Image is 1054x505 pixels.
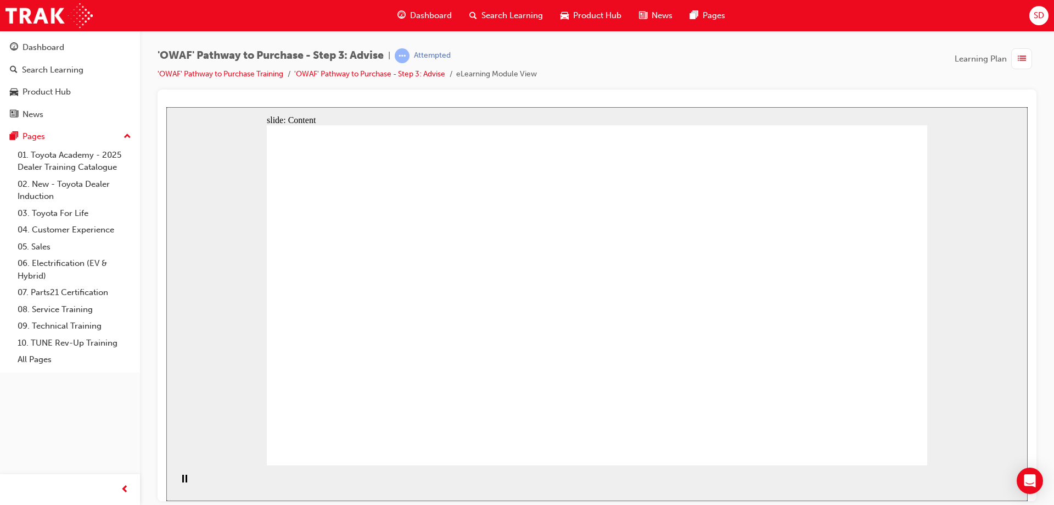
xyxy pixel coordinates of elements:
[13,176,136,205] a: 02. New - Toyota Dealer Induction
[955,48,1036,69] button: Learning Plan
[124,130,131,144] span: up-icon
[10,87,18,97] span: car-icon
[652,9,672,22] span: News
[1034,9,1044,22] span: SD
[10,65,18,75] span: search-icon
[13,221,136,238] a: 04. Customer Experience
[13,335,136,352] a: 10. TUNE Rev-Up Training
[690,9,698,23] span: pages-icon
[1017,468,1043,494] div: Open Intercom Messenger
[469,9,477,23] span: search-icon
[388,49,390,62] span: |
[410,9,452,22] span: Dashboard
[13,351,136,368] a: All Pages
[121,483,129,497] span: prev-icon
[4,82,136,102] a: Product Hub
[4,35,136,126] button: DashboardSearch LearningProduct HubNews
[10,132,18,142] span: pages-icon
[13,284,136,301] a: 07. Parts21 Certification
[414,51,451,61] div: Attempted
[4,60,136,80] a: Search Learning
[158,49,384,62] span: 'OWAF' Pathway to Purchase - Step 3: Advise
[703,9,725,22] span: Pages
[4,104,136,125] a: News
[4,126,136,147] button: Pages
[630,4,681,27] a: news-iconNews
[23,41,64,54] div: Dashboard
[552,4,630,27] a: car-iconProduct Hub
[573,9,621,22] span: Product Hub
[13,255,136,284] a: 06. Electrification (EV & Hybrid)
[13,147,136,176] a: 01. Toyota Academy - 2025 Dealer Training Catalogue
[10,110,18,120] span: news-icon
[461,4,552,27] a: search-iconSearch Learning
[13,238,136,256] a: 05. Sales
[158,69,283,79] a: 'OWAF' Pathway to Purchase Training
[395,48,410,63] span: learningRecordVerb_ATTEMPT-icon
[23,86,71,98] div: Product Hub
[681,4,734,27] a: pages-iconPages
[5,367,24,386] button: Pause (Ctrl+Alt+P)
[23,108,43,121] div: News
[389,4,461,27] a: guage-iconDashboard
[13,318,136,335] a: 09. Technical Training
[1018,52,1026,66] span: list-icon
[13,301,136,318] a: 08. Service Training
[481,9,543,22] span: Search Learning
[397,9,406,23] span: guage-icon
[5,358,24,394] div: playback controls
[639,9,647,23] span: news-icon
[13,205,136,222] a: 03. Toyota For Life
[1029,6,1049,25] button: SD
[22,64,83,76] div: Search Learning
[294,69,445,79] a: 'OWAF' Pathway to Purchase - Step 3: Advise
[955,53,1007,65] span: Learning Plan
[23,130,45,143] div: Pages
[456,68,537,81] li: eLearning Module View
[4,37,136,58] a: Dashboard
[10,43,18,53] span: guage-icon
[5,3,93,28] img: Trak
[560,9,569,23] span: car-icon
